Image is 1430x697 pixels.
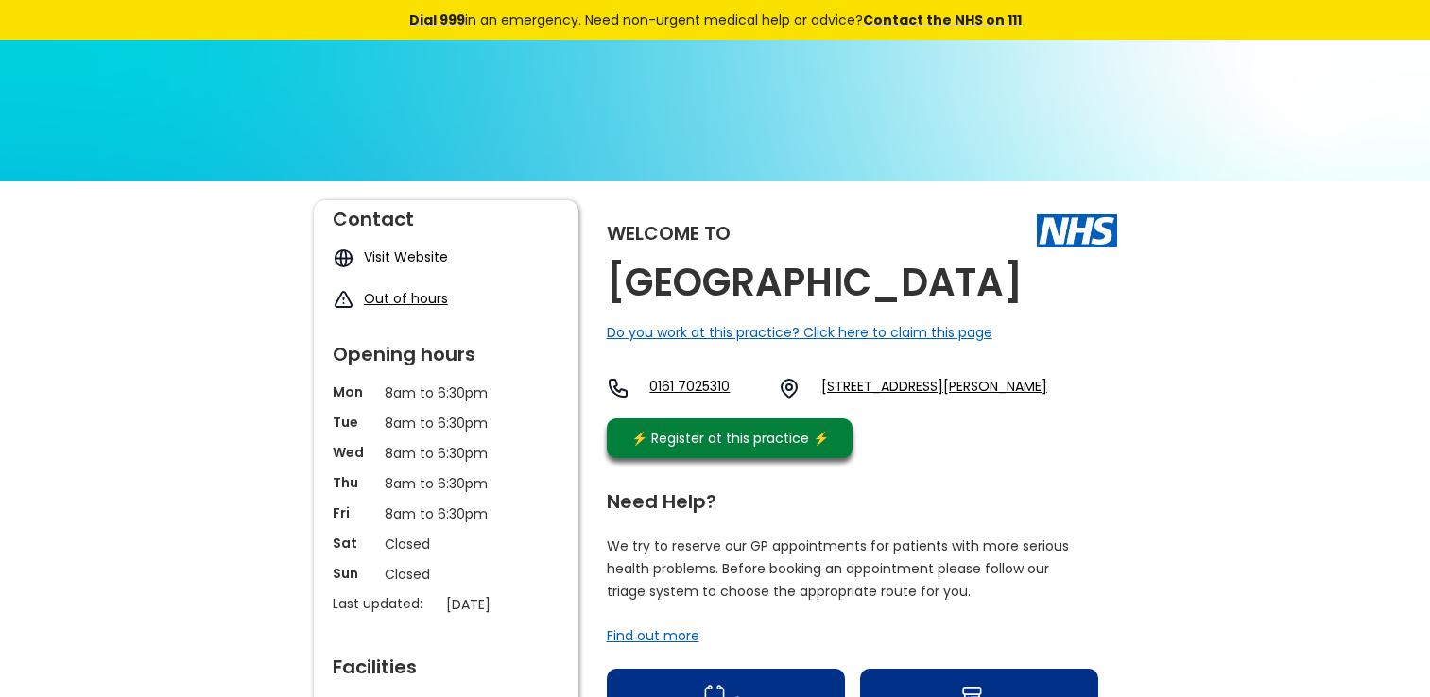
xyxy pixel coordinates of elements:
[607,418,853,458] a: ⚡️ Register at this practice ⚡️
[333,247,354,269] img: globe icon
[333,594,437,613] p: Last updated:
[385,503,508,524] p: 8am to 6:30pm
[385,443,508,464] p: 8am to 6:30pm
[333,503,375,522] p: Fri
[333,564,375,583] p: Sun
[333,200,560,229] div: Contact
[385,382,508,403] p: 8am to 6:30pm
[607,323,992,342] a: Do you work at this practice? Click here to claim this page
[607,535,1070,603] p: We try to reserve our GP appointments for patients with more serious health problems. Before book...
[333,382,375,401] p: Mon
[333,289,354,311] img: exclamation icon
[333,413,375,432] p: Tue
[409,10,465,29] a: Dial 999
[333,648,560,676] div: Facilities
[821,377,1047,399] a: [STREET_ADDRESS][PERSON_NAME]
[607,262,1023,304] h2: [GEOGRAPHIC_DATA]
[607,626,699,645] a: Find out more
[649,377,763,399] a: 0161 7025310
[281,9,1150,30] div: in an emergency. Need non-urgent medical help or advice?
[385,473,508,494] p: 8am to 6:30pm
[364,289,448,308] a: Out of hours
[863,10,1022,29] a: Contact the NHS on 111
[446,594,569,615] p: [DATE]
[385,413,508,433] p: 8am to 6:30pm
[333,335,560,364] div: Opening hours
[385,534,508,554] p: Closed
[607,483,1098,511] div: Need Help?
[778,377,801,399] img: practice location icon
[607,377,629,399] img: telephone icon
[607,224,731,243] div: Welcome to
[333,443,375,462] p: Wed
[622,428,839,449] div: ⚡️ Register at this practice ⚡️
[385,564,508,585] p: Closed
[1037,214,1117,246] img: The NHS logo
[333,473,375,492] p: Thu
[333,534,375,552] p: Sat
[364,247,448,266] a: Visit Website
